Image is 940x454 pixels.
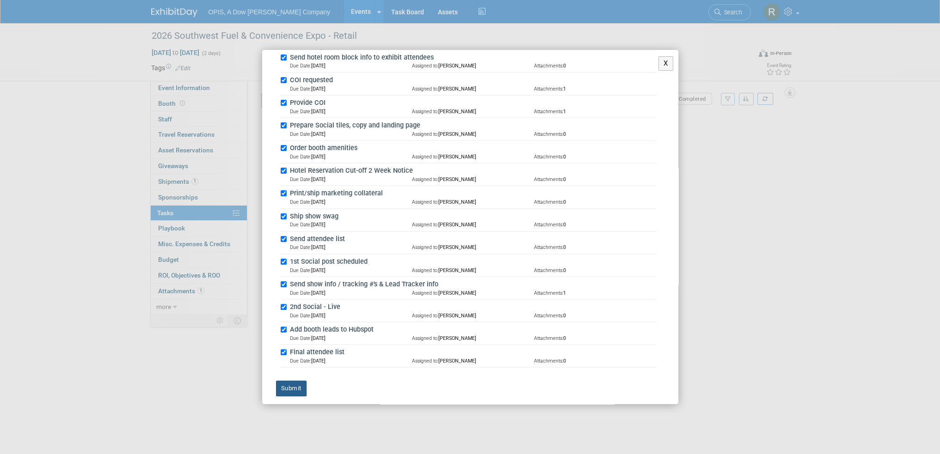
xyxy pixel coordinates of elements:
td: [PERSON_NAME] [412,267,534,274]
td: [PERSON_NAME] [412,312,534,319]
td: [DATE] [290,221,412,228]
span: Attachments: [534,199,563,205]
span: Due Date: [290,222,311,228]
span: Due Date: [290,63,311,69]
td: [DATE] [290,312,412,319]
td: [PERSON_NAME] [412,176,534,183]
td: [PERSON_NAME] [412,290,534,297]
span: Attachments: [534,313,563,319]
td: [PERSON_NAME] [412,221,534,228]
span: Attachments: [534,335,563,341]
td: [DATE] [290,108,412,115]
button: X [658,56,674,71]
td: 1 [534,290,656,297]
label: Ship show swag [287,212,657,222]
span: Attachments: [534,109,563,115]
span: Due Date: [290,176,311,182]
label: Prepare Social tiles, copy and landing page [287,121,657,131]
td: [DATE] [290,335,412,342]
span: Due Date: [290,109,311,115]
label: 1st Social post scheduled [287,257,657,267]
span: Due Date: [290,267,311,273]
td: [DATE] [290,290,412,297]
span: Assigned to: [412,313,438,319]
span: Due Date: [290,313,311,319]
span: Due Date: [290,290,311,296]
label: Print/ship marketing collateral [287,188,657,199]
td: [DATE] [290,176,412,183]
span: Assigned to: [412,154,438,160]
span: Assigned to: [412,267,438,273]
span: Assigned to: [412,63,438,69]
span: Due Date: [290,86,311,92]
td: [PERSON_NAME] [412,199,534,206]
td: [PERSON_NAME] [412,244,534,251]
label: COI requested [287,75,657,85]
td: 0 [534,267,656,274]
span: Assigned to: [412,358,438,364]
span: Assigned to: [412,199,438,205]
span: Attachments: [534,63,563,69]
td: 0 [534,153,656,160]
label: Send show info / tracking #'s & Lead Tracker info [287,279,657,290]
td: 1 [534,108,656,115]
label: Add booth leads to Hubspot [287,325,657,335]
td: 0 [534,244,656,251]
td: [DATE] [290,62,412,69]
td: [PERSON_NAME] [412,62,534,69]
span: Due Date: [290,244,311,250]
span: Assigned to: [412,244,438,250]
span: Attachments: [534,222,563,228]
td: 0 [534,176,656,183]
td: [PERSON_NAME] [412,357,534,364]
span: Assigned to: [412,109,438,115]
button: Submit [276,381,307,396]
span: Assigned to: [412,290,438,296]
span: Attachments: [534,176,563,182]
span: Due Date: [290,154,311,160]
td: 0 [534,221,656,228]
span: Attachments: [534,244,563,250]
td: [PERSON_NAME] [412,108,534,115]
span: Assigned to: [412,176,438,182]
label: Send attendee list [287,234,657,244]
td: 0 [534,357,656,364]
span: Attachments: [534,154,563,160]
span: Attachments: [534,358,563,364]
td: 0 [534,62,656,69]
label: Final attendee list [287,347,657,357]
span: Due Date: [290,199,311,205]
span: Due Date: [290,358,311,364]
label: Order booth amenities [287,143,657,153]
td: [PERSON_NAME] [412,131,534,138]
td: [DATE] [290,267,412,274]
td: 0 [534,131,656,138]
span: Assigned to: [412,131,438,137]
td: [PERSON_NAME] [412,335,534,342]
label: Send hotel room block info to exhibit attendees [287,53,657,63]
span: Due Date: [290,131,311,137]
span: Attachments: [534,290,563,296]
td: [PERSON_NAME] [412,153,534,160]
span: Due Date: [290,335,311,341]
td: 0 [534,199,656,206]
td: [DATE] [290,357,412,364]
td: [PERSON_NAME] [412,85,534,92]
span: Assigned to: [412,335,438,341]
td: [DATE] [290,85,412,92]
td: 1 [534,85,656,92]
label: 2nd Social - Live [287,302,657,312]
td: [DATE] [290,153,412,160]
td: 0 [534,312,656,319]
span: Assigned to: [412,86,438,92]
span: Assigned to: [412,222,438,228]
td: 0 [534,335,656,342]
label: Provide COI [287,98,657,108]
span: Attachments: [534,86,563,92]
td: [DATE] [290,244,412,251]
label: Hotel Reservation Cut-off 2 Week Notice [287,166,657,176]
span: Attachments: [534,131,563,137]
td: [DATE] [290,199,412,206]
span: Attachments: [534,267,563,273]
td: [DATE] [290,131,412,138]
